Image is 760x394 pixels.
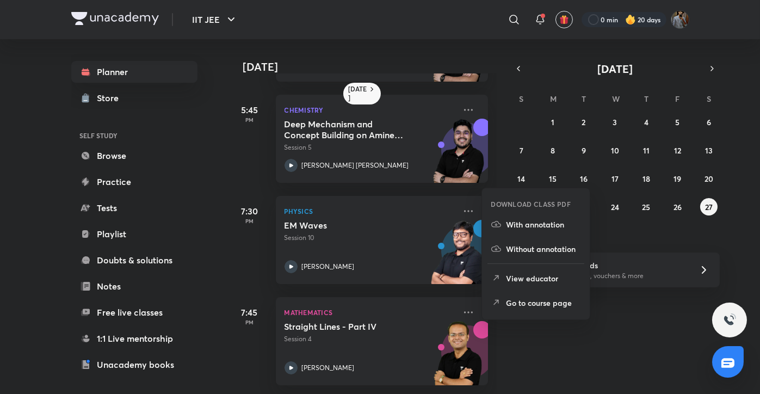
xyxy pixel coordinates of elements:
[638,141,655,159] button: September 11, 2025
[512,170,530,187] button: September 14, 2025
[705,174,713,184] abbr: September 20, 2025
[580,174,588,184] abbr: September 16, 2025
[675,94,679,104] abbr: Friday
[302,161,409,170] p: [PERSON_NAME] [PERSON_NAME]
[612,94,620,104] abbr: Wednesday
[582,94,586,104] abbr: Tuesday
[285,143,455,152] p: Session 5
[611,202,619,212] abbr: September 24, 2025
[428,119,488,194] img: unacademy
[669,141,686,159] button: September 12, 2025
[285,119,420,140] h5: Deep Mechanism and Concept Building on Amines & N-Containing Compounds - 5
[71,171,197,193] a: Practice
[552,271,686,281] p: Win a laptop, vouchers & more
[186,9,244,30] button: IIT JEE
[228,205,271,218] h5: 7:30
[228,319,271,325] p: PM
[544,113,561,131] button: September 1, 2025
[506,297,581,309] p: Go to course page
[671,10,689,29] img: Shivam Munot
[575,141,592,159] button: September 9, 2025
[349,85,368,102] h6: [DATE]
[644,94,648,104] abbr: Thursday
[71,61,197,83] a: Planner
[520,145,523,156] abbr: September 7, 2025
[506,273,581,284] p: View educator
[517,174,525,184] abbr: September 14, 2025
[285,233,455,243] p: Session 10
[642,202,650,212] abbr: September 25, 2025
[71,145,197,167] a: Browse
[549,174,557,184] abbr: September 15, 2025
[638,170,655,187] button: September 18, 2025
[71,12,159,25] img: Company Logo
[606,141,623,159] button: September 10, 2025
[97,91,126,104] div: Store
[644,117,648,127] abbr: September 4, 2025
[611,145,619,156] abbr: September 10, 2025
[552,260,686,271] h6: Refer friends
[71,87,197,109] a: Store
[506,243,581,255] p: Without annotation
[285,220,420,231] h5: EM Waves
[606,198,623,216] button: September 24, 2025
[606,113,623,131] button: September 3, 2025
[606,170,623,187] button: September 17, 2025
[674,202,682,212] abbr: September 26, 2025
[575,170,592,187] button: September 16, 2025
[705,202,713,212] abbr: September 27, 2025
[506,219,581,230] p: With annotation
[428,220,488,295] img: unacademy
[707,94,711,104] abbr: Saturday
[519,94,523,104] abbr: Sunday
[71,328,197,349] a: 1:1 Live mentorship
[700,113,718,131] button: September 6, 2025
[669,170,686,187] button: September 19, 2025
[285,103,455,116] p: Chemistry
[675,117,679,127] abbr: September 5, 2025
[700,141,718,159] button: September 13, 2025
[669,113,686,131] button: September 5, 2025
[582,145,586,156] abbr: September 9, 2025
[285,334,455,344] p: Session 4
[302,262,355,272] p: [PERSON_NAME]
[625,14,636,25] img: streak
[512,141,530,159] button: September 7, 2025
[700,198,718,216] button: September 27, 2025
[71,275,197,297] a: Notes
[285,306,455,319] p: Mathematics
[643,145,650,156] abbr: September 11, 2025
[228,218,271,224] p: PM
[71,249,197,271] a: Doubts & solutions
[71,223,197,245] a: Playlist
[669,198,686,216] button: September 26, 2025
[674,145,681,156] abbr: September 12, 2025
[285,321,420,332] h5: Straight Lines - Part IV
[228,116,271,123] p: PM
[705,145,713,156] abbr: September 13, 2025
[302,363,355,373] p: [PERSON_NAME]
[707,117,711,127] abbr: September 6, 2025
[526,61,705,76] button: [DATE]
[550,94,557,104] abbr: Monday
[674,174,681,184] abbr: September 19, 2025
[544,141,561,159] button: September 8, 2025
[611,174,619,184] abbr: September 17, 2025
[228,103,271,116] h5: 5:45
[71,12,159,28] a: Company Logo
[71,301,197,323] a: Free live classes
[551,145,555,156] abbr: September 8, 2025
[555,11,573,28] button: avatar
[71,354,197,375] a: Unacademy books
[228,306,271,319] h5: 7:45
[638,198,655,216] button: September 25, 2025
[71,197,197,219] a: Tests
[243,60,499,73] h4: [DATE]
[71,126,197,145] h6: SELF STUDY
[597,61,633,76] span: [DATE]
[582,117,586,127] abbr: September 2, 2025
[544,170,561,187] button: September 15, 2025
[491,199,571,209] h6: DOWNLOAD CLASS PDF
[723,313,736,327] img: ttu
[642,174,650,184] abbr: September 18, 2025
